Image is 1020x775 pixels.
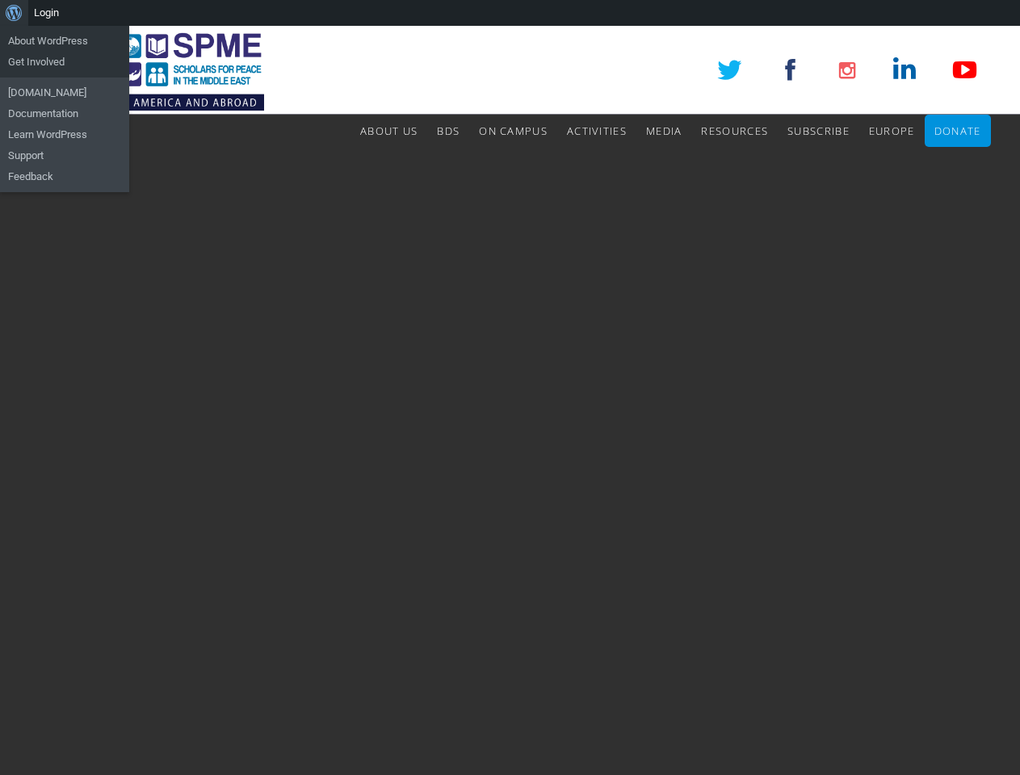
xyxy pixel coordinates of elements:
[701,115,768,147] a: Resources
[360,124,418,138] span: About Us
[437,115,460,147] a: BDS
[701,124,768,138] span: Resources
[646,124,682,138] span: Media
[869,115,915,147] a: Europe
[787,115,850,147] a: Subscribe
[934,115,981,147] a: Donate
[360,115,418,147] a: About Us
[646,115,682,147] a: Media
[567,115,627,147] a: Activities
[479,115,548,147] a: On Campus
[30,26,264,115] img: SPME
[437,124,460,138] span: BDS
[567,124,627,138] span: Activities
[869,124,915,138] span: Europe
[479,124,548,138] span: On Campus
[934,124,981,138] span: Donate
[787,124,850,138] span: Subscribe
